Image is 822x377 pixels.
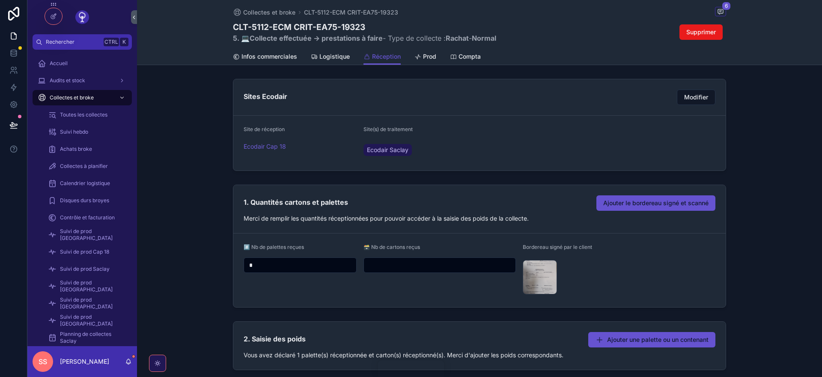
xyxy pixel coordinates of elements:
[244,90,287,103] h2: Sites Ecodair
[715,7,726,18] button: 6
[363,49,401,65] a: Réception
[523,244,592,250] span: Bordereau signé par le client
[414,49,436,66] a: Prod
[244,244,304,250] span: #️⃣ Nb de palettes reçues
[233,8,295,17] a: Collectes et broke
[233,33,496,43] span: - Type de collecte : -
[363,144,412,156] a: Ecodair Saclay
[33,90,132,105] a: Collectes et broke
[244,126,285,132] span: Site de réception
[243,8,295,17] span: Collectes et broke
[684,93,708,102] span: Modifier
[43,159,132,174] a: Collectes à planifier
[677,90,715,105] button: Modifier
[60,214,115,221] span: Contrôle et facturation
[43,244,132,260] a: Suivi de prod Cap 18
[233,21,496,33] h1: CLT-5112-ECM CRIT-EA75-19323
[43,141,132,157] a: Achats broke
[60,248,109,255] span: Suivi de prod Cap 18
[363,126,413,132] span: Site(s) de traitement
[603,199,709,207] span: Ajouter le bordereau signé et scanné
[372,52,401,61] span: Réception
[39,356,47,367] span: SS
[60,197,109,204] span: Disques durs broyes
[43,124,132,140] a: Suivi hebdo
[233,34,383,42] strong: 5. 💻Collecte effectuée -> prestations à faire
[607,335,709,344] span: Ajouter une palette ou un contenant
[43,210,132,225] a: Contrôle et facturation
[319,52,350,61] span: Logistique
[75,10,89,24] img: App logo
[244,351,563,359] span: Vous avez déclaré 1 palette(s) réceptionnée et carton(s) réceptionné(s). Merci d'ajouter les poid...
[367,146,408,154] span: Ecodair Saclay
[33,34,132,50] button: RechercherCtrlK
[43,313,132,328] a: Suivi de prod [GEOGRAPHIC_DATA]
[43,296,132,311] a: Suivi de prod [GEOGRAPHIC_DATA]
[596,195,715,211] button: Ajouter le bordereau signé et scanné
[60,314,123,327] span: Suivi de prod [GEOGRAPHIC_DATA]
[60,163,108,170] span: Collectes à planifier
[43,193,132,208] a: Disques durs broyes
[60,228,123,242] span: Suivi de prod [GEOGRAPHIC_DATA]
[679,24,723,40] button: Supprimer
[33,56,132,71] a: Accueil
[43,176,132,191] a: Calendrier logistique
[43,330,132,345] a: Planning de collectes Saclay
[104,38,119,46] span: Ctrl
[311,49,350,66] a: Logistique
[241,52,297,61] span: Infos commerciales
[33,73,132,88] a: Audits et stock
[588,332,715,347] button: Ajouter une palette ou un contenant
[722,2,731,10] span: 6
[27,50,137,346] div: scrollable content
[446,34,469,42] strong: Rachat
[50,77,85,84] span: Audits et stock
[60,357,109,366] p: [PERSON_NAME]
[363,244,420,250] span: 🗃️ Nb de cartons reçus
[459,52,481,61] span: Compta
[686,28,716,36] span: Supprimer
[60,129,88,135] span: Suivi hebdo
[244,142,286,151] a: Ecodair Cap 18
[60,146,92,153] span: Achats broke
[304,8,398,17] a: CLT-5112-ECM CRIT-EA75-19323
[50,60,68,67] span: Accueil
[472,34,496,42] strong: Normal
[60,296,123,310] span: Suivi de prod [GEOGRAPHIC_DATA]
[121,39,128,45] span: K
[60,331,123,344] span: Planning de collectes Saclay
[43,261,132,277] a: Suivi de prod Saclay
[43,107,132,123] a: Toutes les collectes
[46,39,100,45] span: Rechercher
[244,332,306,346] h2: 2. Saisie des poids
[244,215,529,222] span: Merci de remplir les quantités réceptionnées pour pouvoir accéder à la saisie des poids de la col...
[233,49,297,66] a: Infos commerciales
[450,49,481,66] a: Compta
[60,279,123,293] span: Suivi de prod [GEOGRAPHIC_DATA]
[244,195,348,209] h2: 1. Quantités cartons et palettes
[50,94,94,101] span: Collectes et broke
[60,180,110,187] span: Calendrier logistique
[60,111,107,118] span: Toutes les collectes
[60,266,110,272] span: Suivi de prod Saclay
[43,278,132,294] a: Suivi de prod [GEOGRAPHIC_DATA]
[423,52,436,61] span: Prod
[43,227,132,242] a: Suivi de prod [GEOGRAPHIC_DATA]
